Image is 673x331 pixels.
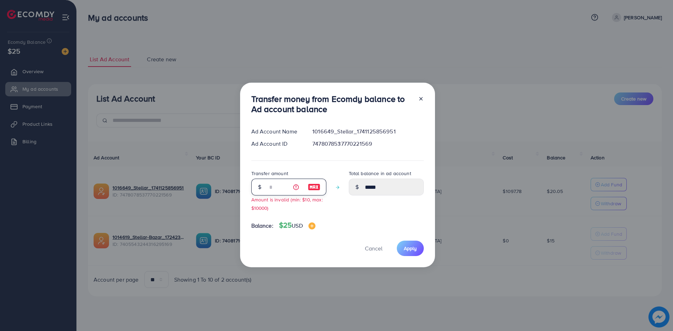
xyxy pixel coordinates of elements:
label: Transfer amount [251,170,288,177]
div: Ad Account Name [246,127,307,136]
h3: Transfer money from Ecomdy balance to Ad account balance [251,94,413,114]
span: Balance: [251,222,273,230]
span: Apply [404,245,417,252]
div: 7478078537770221569 [307,140,429,148]
span: USD [292,222,302,229]
div: 1016649_Stellar_1741125856951 [307,127,429,136]
div: Ad Account ID [246,140,307,148]
small: Amount is invalid (min: $10, max: $10000) [251,196,323,211]
label: Total balance in ad account [349,170,411,177]
button: Apply [397,241,424,256]
h4: $25 [279,221,315,230]
span: Cancel [365,244,382,252]
img: image [308,222,315,229]
img: image [308,183,320,191]
button: Cancel [356,241,391,256]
